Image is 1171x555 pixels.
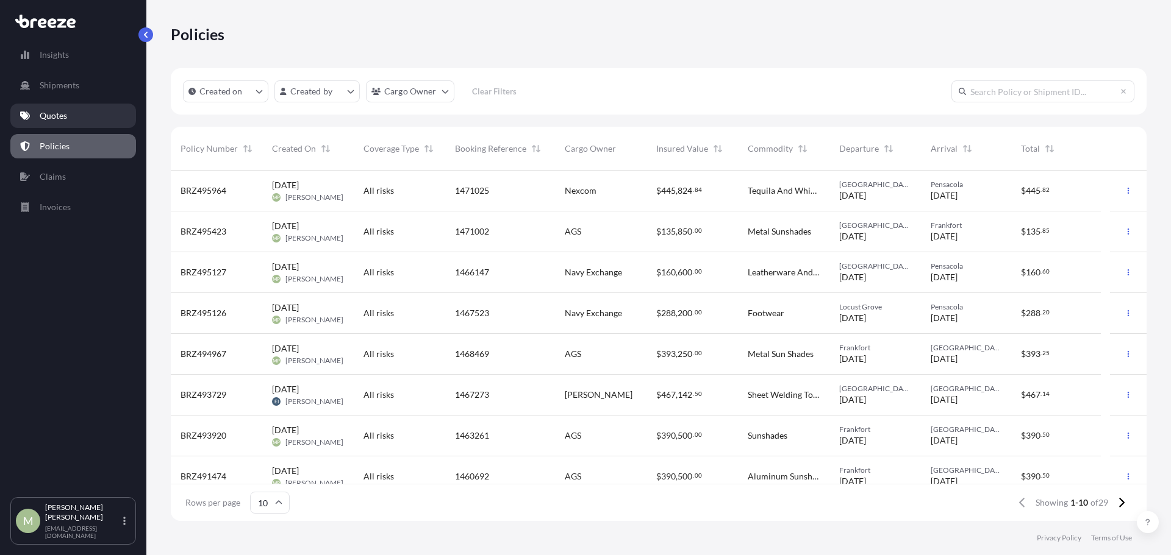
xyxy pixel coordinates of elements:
[1042,188,1050,192] span: 82
[931,394,958,406] span: [DATE]
[678,431,692,440] span: 500
[285,356,343,366] span: [PERSON_NAME]
[40,49,69,61] p: Insights
[285,315,343,325] span: [PERSON_NAME]
[1021,186,1026,195] span: $
[1042,392,1050,396] span: 14
[421,141,436,156] button: Sort
[565,266,622,278] span: Navy Exchange
[1042,473,1050,478] span: 50
[23,515,34,527] span: M
[273,436,280,448] span: MP
[656,227,661,236] span: $
[661,309,676,317] span: 288
[695,351,702,355] span: 00
[272,383,299,395] span: [DATE]
[931,180,1001,189] span: Pensacola
[40,171,66,183] p: Claims
[1026,227,1040,236] span: 135
[10,104,136,128] a: Quotes
[1021,350,1026,358] span: $
[678,186,692,195] span: 824
[661,268,676,277] span: 160
[1040,433,1042,437] span: .
[839,475,866,487] span: [DATE]
[839,425,911,434] span: Frankfort
[285,233,343,243] span: [PERSON_NAME]
[693,310,694,314] span: .
[839,394,866,406] span: [DATE]
[455,348,489,360] span: 1468469
[565,348,581,360] span: AGS
[676,472,678,481] span: ,
[181,225,226,238] span: BRZ495423
[273,355,280,367] span: MP
[455,266,489,278] span: 1466147
[748,307,784,319] span: Footwear
[839,353,866,365] span: [DATE]
[1021,431,1026,440] span: $
[748,185,820,197] span: Tequila And Whiskey
[181,266,226,278] span: BRZ495127
[272,220,299,232] span: [DATE]
[285,397,343,406] span: [PERSON_NAME]
[695,188,702,192] span: 84
[10,195,136,219] a: Invoices
[661,431,676,440] span: 390
[656,309,661,317] span: $
[40,140,70,152] p: Policies
[676,268,678,277] span: ,
[1021,227,1026,236] span: $
[661,227,676,236] span: 135
[1026,350,1040,358] span: 393
[185,497,240,509] span: Rows per page
[1026,268,1040,277] span: 160
[748,348,814,360] span: Metal Sun Shades
[285,274,343,284] span: [PERSON_NAME]
[40,110,67,122] p: Quotes
[695,310,702,314] span: 00
[656,350,661,358] span: $
[931,384,1001,394] span: [GEOGRAPHIC_DATA]
[272,179,299,191] span: [DATE]
[363,225,394,238] span: All risks
[676,227,678,236] span: ,
[272,465,299,477] span: [DATE]
[795,141,810,156] button: Sort
[656,268,661,277] span: $
[363,185,394,197] span: All risks
[656,391,661,399] span: $
[839,261,911,271] span: [GEOGRAPHIC_DATA]
[678,309,692,317] span: 200
[363,307,394,319] span: All risks
[1026,309,1040,317] span: 288
[1037,533,1081,543] a: Privacy Policy
[363,470,394,483] span: All risks
[285,193,343,202] span: [PERSON_NAME]
[695,433,702,437] span: 00
[693,188,694,192] span: .
[881,141,896,156] button: Sort
[1042,141,1057,156] button: Sort
[931,189,958,202] span: [DATE]
[839,230,866,242] span: [DATE]
[695,228,702,233] span: 00
[695,269,702,274] span: 00
[678,472,692,481] span: 500
[455,470,489,483] span: 1460692
[285,437,343,447] span: [PERSON_NAME]
[10,164,136,189] a: Claims
[565,430,581,442] span: AGS
[183,80,268,102] button: createdOn Filter options
[272,342,299,355] span: [DATE]
[273,477,280,489] span: MP
[748,143,793,155] span: Commodity
[272,143,316,155] span: Created On
[678,268,692,277] span: 600
[1026,472,1040,481] span: 390
[748,389,820,401] span: Sheet Welding Tooling Machine
[272,302,299,314] span: [DATE]
[181,470,226,483] span: BRZ491474
[661,391,676,399] span: 467
[1040,473,1042,478] span: .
